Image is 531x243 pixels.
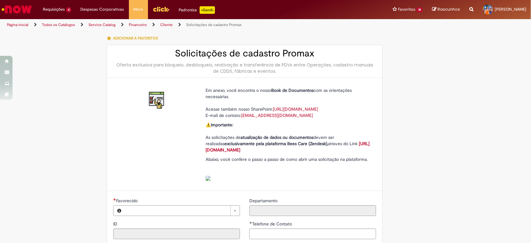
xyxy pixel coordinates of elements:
a: Cliente [160,22,173,27]
span: [PERSON_NAME] [495,7,526,12]
span: Adicionar a Favoritos [113,36,158,41]
a: [URL][DOMAIN_NAME] [206,141,370,153]
span: Somente leitura - ID [113,221,119,227]
h2: Solicitações de cadastro Promax [113,48,376,59]
a: [EMAIL_ADDRESS][DOMAIN_NAME] [241,113,313,118]
strong: atualização de dados ou documentos [241,135,313,140]
span: More [134,6,143,13]
span: Despesas Corporativas [81,6,124,13]
span: Obrigatório Preenchido [249,221,252,224]
a: Financeiro [129,22,147,27]
button: Favorecido, Visualizar este registro [114,206,125,216]
img: Solicitações de cadastro Promax [147,90,167,110]
p: ⚠️ As solicitações de devem ser realizadas atraves do Link [206,122,371,153]
div: Oferta exclusiva para bloqueio, desbloqueio, reativação e transferência de PDVs entre Operações, ... [113,62,376,74]
span: Favoritos [398,6,415,13]
img: ServiceNow [1,3,33,16]
img: click_logo_yellow_360x200.png [153,4,170,14]
a: Limpar campo Favorecido [125,206,240,216]
strong: Book de Documentos [271,87,314,93]
strong: Importante: [211,122,233,128]
a: Solicitações de cadastro Promax [186,22,242,27]
ul: Trilhas de página [5,19,349,31]
a: [URL][DOMAIN_NAME] [273,106,318,112]
span: Necessários [113,198,116,201]
span: Telefone de Contato [252,221,293,227]
input: Telefone de Contato [249,229,376,239]
span: Necessários - Favorecido [116,198,139,203]
a: Service Catalog [89,22,115,27]
input: Departamento [249,205,376,216]
p: Abaixo, você confere o passo a passo de como abrir uma solicitação na plataforma. [206,156,371,181]
label: Somente leitura - Departamento [249,198,279,204]
input: ID [113,229,240,239]
div: Padroniza [179,6,215,14]
strong: exclusivamente pela plataforma Bees Care (Zendesk), [224,141,328,146]
span: Somente leitura - Departamento [249,198,279,203]
img: sys_attachment.do [206,176,211,181]
a: Todos os Catálogos [42,22,75,27]
span: Rascunhos [437,6,460,12]
button: Adicionar a Favoritos [107,32,161,45]
a: Rascunhos [432,7,460,13]
span: 18 [416,7,423,13]
p: +GenAi [200,6,215,14]
span: Requisições [43,6,65,13]
label: Somente leitura - ID [113,221,119,227]
span: 4 [66,7,71,13]
a: Página inicial [7,22,28,27]
p: Em anexo, você encontra o nosso com as orientações necessárias. Acesse também nosso SharePoint: E... [206,87,371,119]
